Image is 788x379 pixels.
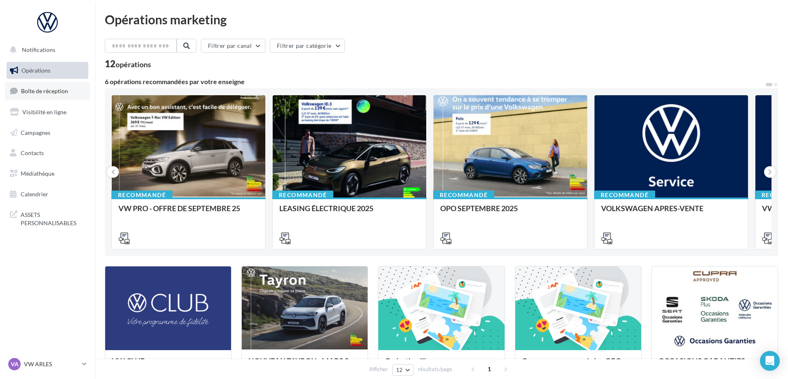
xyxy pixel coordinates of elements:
div: 6 opérations recommandées par votre enseigne [105,78,765,85]
span: Contacts [21,149,44,156]
a: ASSETS PERSONNALISABLES [5,206,90,230]
span: résultats/page [418,365,452,373]
button: Filtrer par canal [201,39,265,53]
span: VA [11,360,19,368]
div: Open Intercom Messenger [760,351,780,371]
a: Visibilité en ligne [5,104,90,121]
span: Médiathèque [21,170,54,177]
a: Boîte de réception [5,82,90,100]
a: Calendrier [5,186,90,203]
button: 12 [392,364,413,376]
span: Calendrier [21,191,48,198]
div: VOLKSWAGEN APRES-VENTE [601,204,741,221]
div: Recommandé [594,191,655,200]
p: VW ARLES [24,360,79,368]
div: Opération libre [385,357,498,373]
span: Visibilité en ligne [22,108,66,115]
div: VW PRO - OFFRE DE SEPTEMBRE 25 [118,204,259,221]
div: Campagnes sponsorisées OPO [522,357,635,373]
button: Filtrer par catégorie [270,39,345,53]
a: Opérations [5,62,90,79]
div: Opérations marketing [105,13,778,26]
div: LEASING ÉLECTRIQUE 2025 [279,204,420,221]
div: VW CLUB [112,357,224,373]
span: 1 [483,363,496,376]
div: Recommandé [111,191,172,200]
div: Recommandé [433,191,494,200]
span: Campagnes [21,129,50,136]
a: Campagnes [5,124,90,141]
div: 12 [105,59,151,68]
div: Recommandé [272,191,333,200]
div: OCCASIONS GARANTIES [658,357,771,373]
button: Notifications [5,41,87,59]
a: Contacts [5,144,90,162]
div: NOUVEAU TAYRON - MARS 2025 [248,357,361,373]
span: ASSETS PERSONNALISABLES [21,209,85,227]
span: Boîte de réception [21,87,68,94]
a: Médiathèque [5,165,90,182]
span: Opérations [21,67,50,74]
span: Afficher [369,365,388,373]
div: OPO SEPTEMBRE 2025 [440,204,580,221]
span: 12 [396,367,403,373]
a: VA VW ARLES [7,356,88,372]
div: opérations [116,61,151,68]
span: Notifications [22,46,55,53]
